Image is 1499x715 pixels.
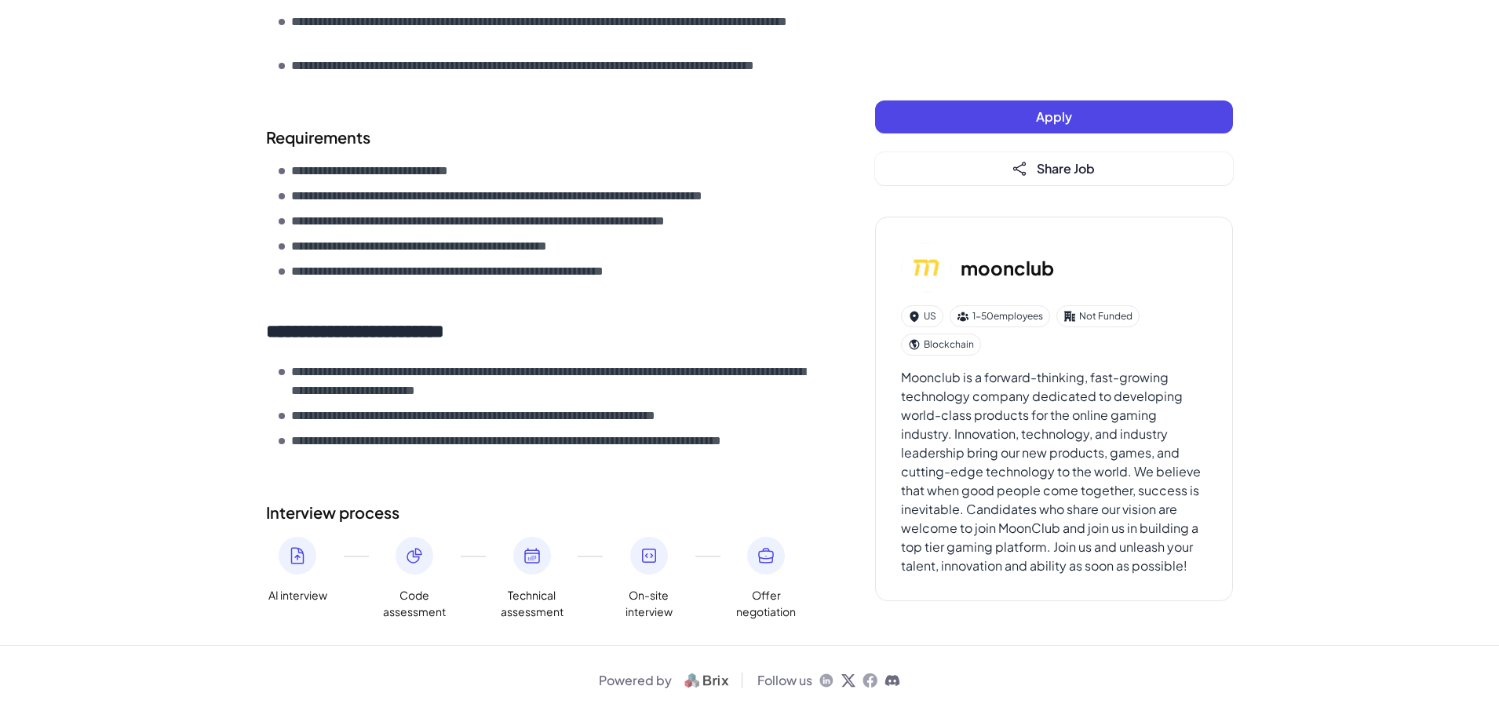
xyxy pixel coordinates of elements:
[901,368,1207,575] div: Moonclub is a forward-thinking, fast-growing technology company dedicated to developing world-cla...
[266,126,812,149] h2: Requirements
[950,305,1050,327] div: 1-50 employees
[901,305,943,327] div: US
[901,334,981,356] div: Blockchain
[678,671,735,690] img: logo
[757,671,812,690] span: Follow us
[501,587,563,620] span: Technical assessment
[1037,160,1095,177] span: Share Job
[1056,305,1140,327] div: Not Funded
[266,501,812,524] h2: Interview process
[875,152,1233,185] button: Share Job
[618,587,680,620] span: On-site interview
[1036,108,1072,125] span: Apply
[875,100,1233,133] button: Apply
[268,587,327,604] span: AI interview
[735,587,797,620] span: Offer negotiation
[961,254,1054,282] h3: moonclub
[383,587,446,620] span: Code assessment
[901,243,951,293] img: mo
[599,671,672,690] span: Powered by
